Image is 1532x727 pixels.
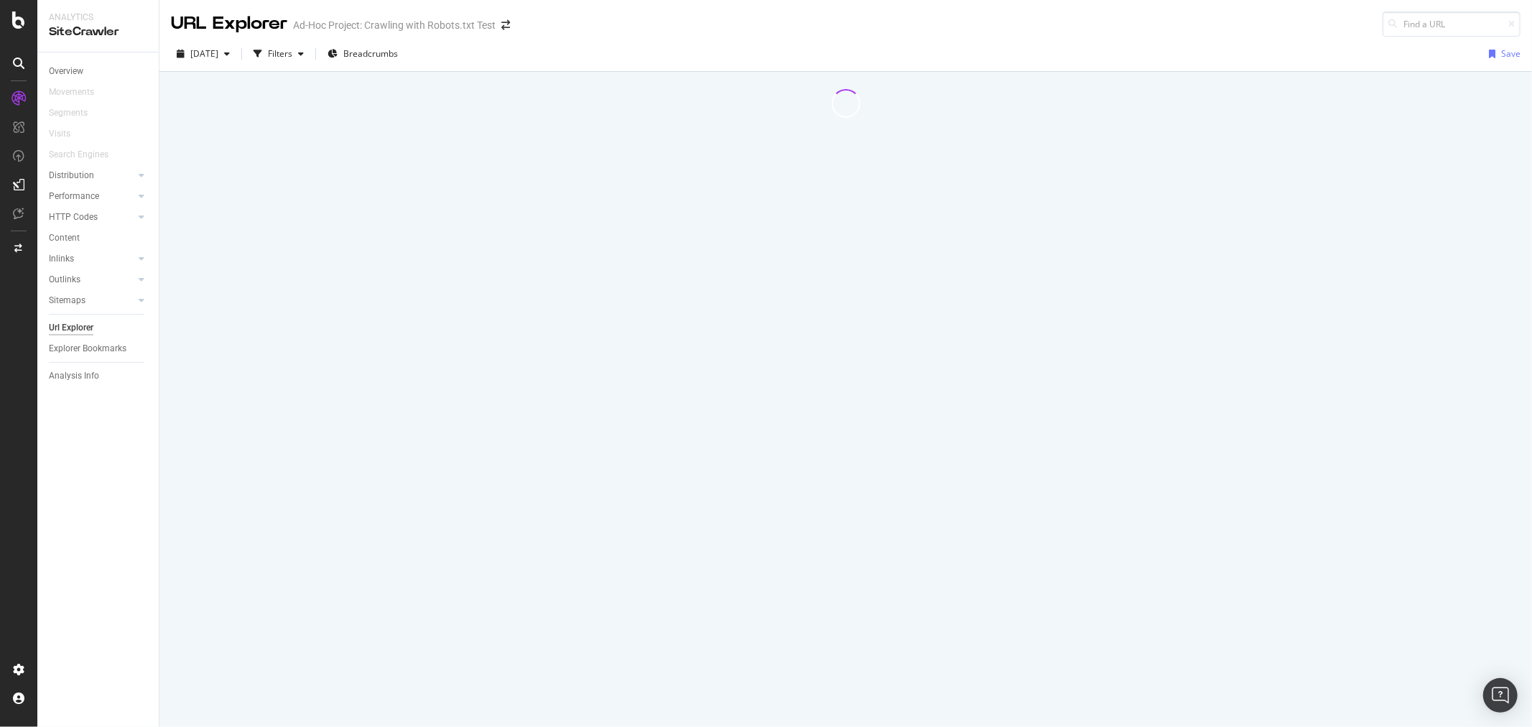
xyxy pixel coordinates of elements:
[49,251,134,267] a: Inlinks
[171,42,236,65] button: [DATE]
[49,11,147,24] div: Analytics
[190,47,218,60] span: 2025 Sep. 8th
[343,47,398,60] span: Breadcrumbs
[49,341,149,356] a: Explorer Bookmarks
[49,106,88,121] div: Segments
[1501,47,1521,60] div: Save
[501,20,510,30] div: arrow-right-arrow-left
[49,341,126,356] div: Explorer Bookmarks
[49,85,108,100] a: Movements
[49,147,108,162] div: Search Engines
[49,168,94,183] div: Distribution
[49,85,94,100] div: Movements
[49,293,134,308] a: Sitemaps
[268,47,292,60] div: Filters
[49,147,123,162] a: Search Engines
[49,272,134,287] a: Outlinks
[49,210,98,225] div: HTTP Codes
[49,231,149,246] a: Content
[322,42,404,65] button: Breadcrumbs
[49,189,134,204] a: Performance
[49,369,149,384] a: Analysis Info
[171,11,287,36] div: URL Explorer
[49,64,83,79] div: Overview
[49,231,80,246] div: Content
[49,369,99,384] div: Analysis Info
[49,251,74,267] div: Inlinks
[49,320,93,335] div: Url Explorer
[49,126,85,142] a: Visits
[49,24,147,40] div: SiteCrawler
[49,272,80,287] div: Outlinks
[293,18,496,32] div: Ad-Hoc Project: Crawling with Robots.txt Test
[1483,42,1521,65] button: Save
[49,168,134,183] a: Distribution
[248,42,310,65] button: Filters
[49,64,149,79] a: Overview
[49,106,102,121] a: Segments
[1383,11,1521,37] input: Find a URL
[49,189,99,204] div: Performance
[49,293,85,308] div: Sitemaps
[49,126,70,142] div: Visits
[49,210,134,225] a: HTTP Codes
[49,320,149,335] a: Url Explorer
[1483,678,1518,713] div: Open Intercom Messenger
